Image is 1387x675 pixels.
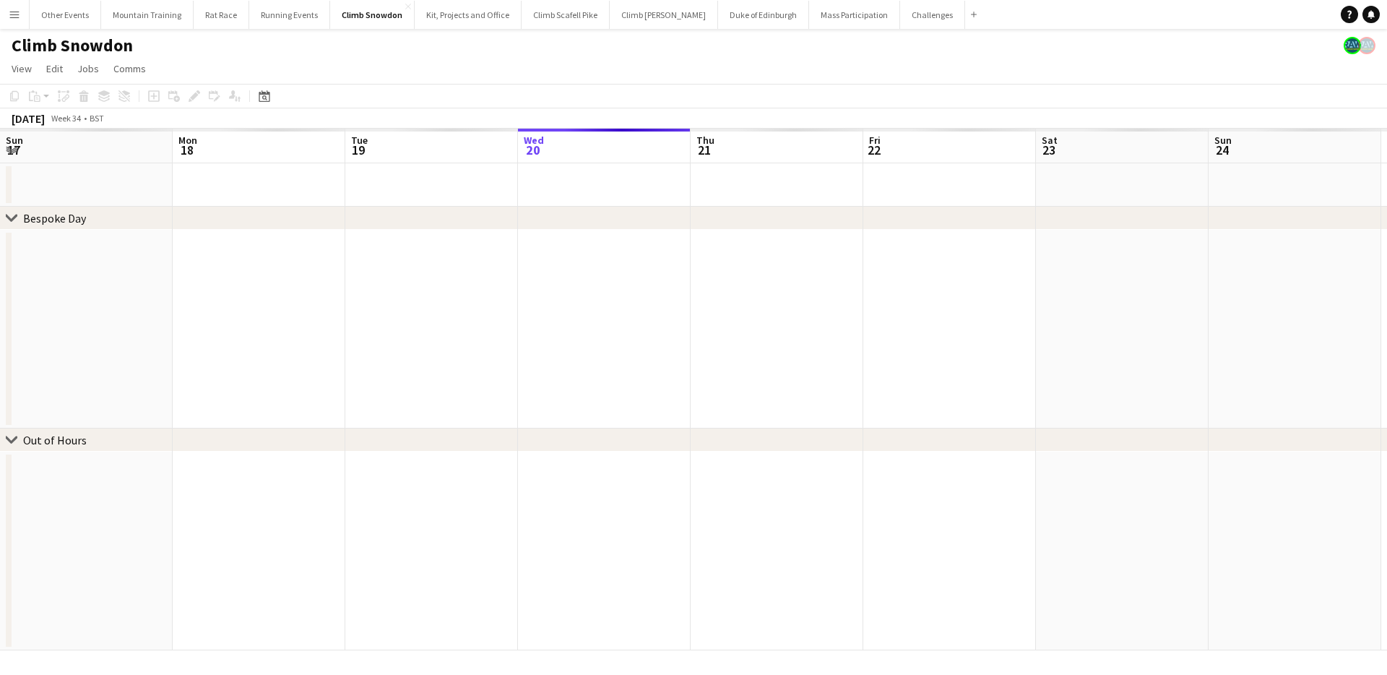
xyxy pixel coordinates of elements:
[349,142,368,158] span: 19
[330,1,415,29] button: Climb Snowdon
[23,211,86,225] div: Bespoke Day
[1042,134,1058,147] span: Sat
[48,113,84,124] span: Week 34
[113,62,146,75] span: Comms
[522,1,610,29] button: Climb Scafell Pike
[809,1,900,29] button: Mass Participation
[77,62,99,75] span: Jobs
[524,134,544,147] span: Wed
[176,142,197,158] span: 18
[12,62,32,75] span: View
[694,142,714,158] span: 21
[72,59,105,78] a: Jobs
[108,59,152,78] a: Comms
[178,134,197,147] span: Mon
[194,1,249,29] button: Rat Race
[90,113,104,124] div: BST
[867,142,881,158] span: 22
[1214,134,1232,147] span: Sun
[522,142,544,158] span: 20
[351,134,368,147] span: Tue
[1212,142,1232,158] span: 24
[4,142,23,158] span: 17
[869,134,881,147] span: Fri
[718,1,809,29] button: Duke of Edinburgh
[12,111,45,126] div: [DATE]
[6,59,38,78] a: View
[1040,142,1058,158] span: 23
[1358,37,1375,54] app-user-avatar: Staff RAW Adventures
[12,35,133,56] h1: Climb Snowdon
[249,1,330,29] button: Running Events
[6,134,23,147] span: Sun
[1344,37,1361,54] app-user-avatar: Staff RAW Adventures
[415,1,522,29] button: Kit, Projects and Office
[900,1,965,29] button: Challenges
[610,1,718,29] button: Climb [PERSON_NAME]
[40,59,69,78] a: Edit
[30,1,101,29] button: Other Events
[46,62,63,75] span: Edit
[101,1,194,29] button: Mountain Training
[696,134,714,147] span: Thu
[23,433,87,447] div: Out of Hours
